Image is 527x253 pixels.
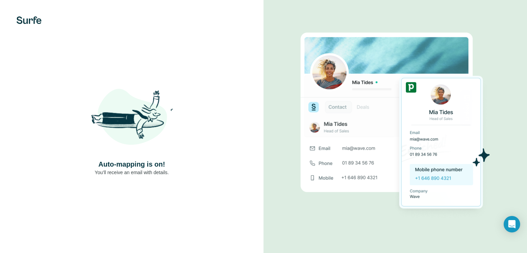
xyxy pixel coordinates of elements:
[504,216,520,232] div: Open Intercom Messenger
[301,33,490,220] img: Download Success
[95,169,169,176] p: You’ll receive an email with details.
[98,159,165,169] h4: Auto-mapping is on!
[16,16,42,24] img: Surfe's logo
[91,77,173,159] img: Shaka Illustration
